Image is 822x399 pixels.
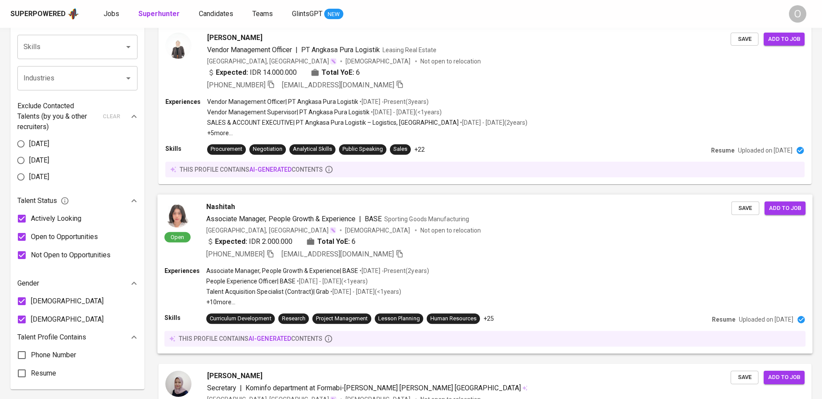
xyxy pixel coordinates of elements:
p: this profile contains contents [179,334,322,343]
span: [PHONE_NUMBER] [206,250,265,258]
span: [EMAIL_ADDRESS][DOMAIN_NAME] [282,250,394,258]
span: [PERSON_NAME] [207,371,262,381]
div: Curriculum Development [210,315,271,323]
b: Expected: [215,236,247,246]
div: Sales [393,145,407,153]
p: People Experience Officer | BASE [206,277,295,286]
span: Not Open to Opportunities [31,250,111,260]
p: • [DATE] - [DATE] ( <1 years ) [369,108,442,116]
p: Experiences [165,97,207,106]
span: Save [736,203,755,213]
span: Open to Opportunities [31,232,98,242]
img: magic_wand.svg [330,58,337,65]
div: Superpowered [10,9,66,19]
b: Total YoE: [317,236,350,246]
a: [PERSON_NAME]Vendor Management Officer|PT Angkasa Pura LogistikLeasing Real Estate[GEOGRAPHIC_DAT... [158,26,812,184]
p: +22 [414,145,425,154]
p: Experiences [164,266,206,275]
button: Open [122,72,134,84]
button: Add to job [765,201,805,215]
img: 2ba0bd61767f97cc89dae5553e35ac34.jpg [165,371,191,397]
span: GlintsGPT [292,10,322,18]
span: Save [735,34,754,44]
a: Superhunter [138,9,181,20]
span: Associate Manager, People Growth & Experience [206,214,356,223]
div: Public Speaking [342,145,383,153]
p: Gender [17,278,39,289]
p: Uploaded on [DATE] [738,146,792,155]
p: +25 [483,314,494,323]
span: Actively Looking [31,213,81,224]
div: Research [282,315,305,323]
span: 6 [356,67,360,78]
span: [DEMOGRAPHIC_DATA] [31,314,104,325]
span: [DEMOGRAPHIC_DATA] [345,226,411,234]
div: [GEOGRAPHIC_DATA], [GEOGRAPHIC_DATA] [206,226,336,234]
button: Save [731,201,759,215]
span: Sporting Goods Manufacturing [384,215,469,222]
span: BASE [365,214,382,223]
span: Save [735,372,754,382]
p: +10 more ... [206,298,429,306]
div: Exclude Contacted Talents (by you & other recruiters)clear [17,101,138,132]
span: PT Angkasa Pura Logistik [301,46,380,54]
span: Resume [31,368,56,379]
span: Add to job [768,372,800,382]
div: Analytical Skills [293,145,332,153]
b: Total YoE: [322,67,354,78]
div: Project Management [316,315,368,323]
img: 27a6d8c64d125c87d87d957fc9f3f067.jpg [165,33,191,59]
span: Open [167,233,188,240]
div: Talent Status [17,192,138,209]
p: Not open to relocation [420,226,481,234]
span: Secretary [207,384,236,392]
a: OpenNashitahAssociate Manager, People Growth & Experience|BASESporting Goods Manufacturing[GEOGRA... [158,195,812,353]
button: Save [731,33,758,46]
div: Procurement [211,145,242,153]
div: Human Resources [430,315,476,323]
p: this profile contains contents [180,165,323,174]
p: Uploaded on [DATE] [739,315,793,324]
b: Superhunter [138,10,180,18]
p: • [DATE] - Present ( 3 years ) [358,97,429,106]
span: [DATE] [29,139,49,149]
div: [GEOGRAPHIC_DATA], [GEOGRAPHIC_DATA] [207,57,337,66]
p: Resume [711,146,735,155]
p: Talent Profile Contains [17,332,86,342]
span: | [359,213,361,224]
p: Exclude Contacted Talents (by you & other recruiters) [17,101,97,132]
span: AI-generated [248,335,291,342]
p: • [DATE] - [DATE] ( <1 years ) [329,287,401,296]
img: app logo [67,7,79,20]
p: Skills [164,313,206,322]
a: GlintsGPT NEW [292,9,343,20]
p: SALES & ACCOUNT EXECUTIVE | PT Angkasa Pura Logistik – Logistics, [GEOGRAPHIC_DATA] [207,118,459,127]
span: Teams [252,10,273,18]
button: Save [731,371,758,384]
span: Add to job [769,203,801,213]
button: Add to job [764,371,805,384]
p: • [DATE] - [DATE] ( 2 years ) [459,118,527,127]
p: Not open to relocation [420,57,481,66]
span: Nashitah [206,201,235,212]
span: | [240,383,242,393]
span: Kominfo department at Formabi-[PERSON_NAME] [PERSON_NAME] [GEOGRAPHIC_DATA] [245,384,521,392]
span: Talent Status [17,196,69,206]
p: Resume [712,315,735,324]
p: Associate Manager, People Growth & Experience | BASE [206,266,358,275]
a: Jobs [104,9,121,20]
span: NEW [324,10,343,19]
span: AI-generated [249,166,292,173]
a: Teams [252,9,275,20]
span: [PHONE_NUMBER] [207,81,265,89]
button: Open [122,41,134,53]
span: Leasing Real Estate [382,47,436,53]
div: Lesson Planning [378,315,419,323]
span: [DEMOGRAPHIC_DATA] [346,57,412,66]
span: [DATE] [29,172,49,182]
div: IDR 14.000.000 [207,67,297,78]
p: • [DATE] - Present ( 2 years ) [358,266,429,275]
div: Gender [17,275,138,292]
button: Add to job [764,33,805,46]
span: [EMAIL_ADDRESS][DOMAIN_NAME] [282,81,394,89]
